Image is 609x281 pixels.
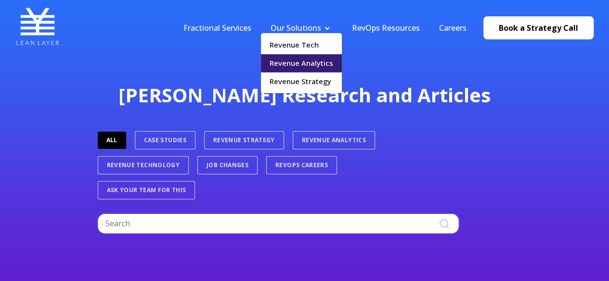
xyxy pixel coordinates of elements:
a: Book a Strategy Call [483,16,594,39]
input: Search [98,214,459,233]
a: Careers [439,23,466,33]
a: Revenue Technology [98,156,189,174]
a: Revenue Strategy [261,73,342,90]
a: Revenue Analytics [293,131,375,149]
a: RevOps Resources [352,23,420,33]
a: Revenue Analytics [261,54,342,72]
a: Our Solutions [271,23,321,33]
a: Case Studies [135,131,195,149]
a: Revenue Strategy [204,131,284,149]
span: [PERSON_NAME] Research and Articles [118,82,491,108]
a: Job Changes [197,156,258,174]
a: Ask Your Team For This [98,181,195,199]
a: Fractional Services [183,23,251,33]
div: Navigation Menu [174,23,476,33]
a: RevOps Careers [266,156,337,174]
a: ALL [98,132,126,149]
a: Revenue Tech [261,36,342,54]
